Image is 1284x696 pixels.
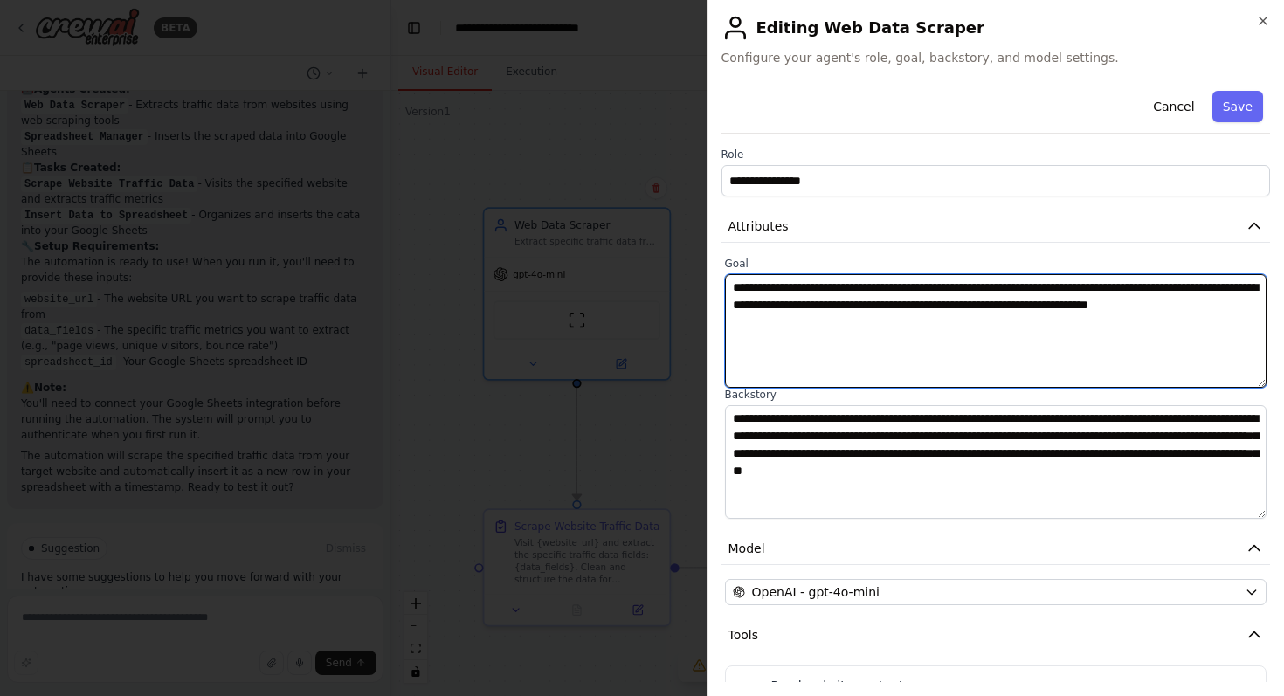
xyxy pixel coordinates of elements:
[728,626,759,644] span: Tools
[721,14,1271,42] h2: Editing Web Data Scraper
[1142,91,1205,122] button: Cancel
[721,49,1271,66] span: Configure your agent's role, goal, backstory, and model settings.
[728,217,789,235] span: Attributes
[725,388,1267,402] label: Backstory
[725,257,1267,271] label: Goal
[721,533,1271,565] button: Model
[752,583,880,601] span: OpenAI - gpt-4o-mini
[721,148,1271,162] label: Role
[728,540,765,557] span: Model
[1212,91,1263,122] button: Save
[725,579,1267,605] button: OpenAI - gpt-4o-mini
[721,619,1271,651] button: Tools
[721,210,1271,243] button: Attributes
[771,677,1035,694] div: Read website content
